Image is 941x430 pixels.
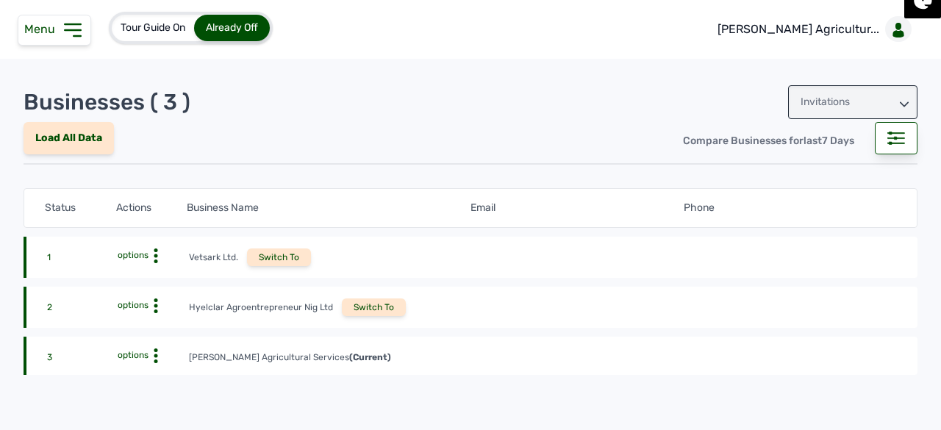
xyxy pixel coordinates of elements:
div: Vetsark Ltd. [189,248,472,266]
span: options [118,350,149,360]
div: Business Name [187,201,470,215]
a: [PERSON_NAME] Agricultur... [706,9,917,50]
div: Actions [116,201,187,215]
div: 1 [47,251,118,266]
span: Tour Guide On [121,21,185,34]
div: Phone [684,201,897,215]
div: Compare Businesses for 7 Days [671,125,866,157]
span: (Current) [349,352,391,362]
div: Switch To [247,248,311,266]
div: [PERSON_NAME] Agricultural Services [189,351,472,363]
span: Already Off [206,21,258,34]
div: Email [470,201,684,215]
div: Status [45,201,116,215]
div: 2 [47,301,118,316]
span: Menu [24,22,61,36]
span: last [804,135,822,147]
div: Hyelclar Agroentrepreneur Nig Ltd [189,298,472,316]
div: 3 [47,351,118,363]
div: Invitations [788,85,917,119]
p: [PERSON_NAME] Agricultur... [718,21,879,38]
span: options [118,300,149,310]
span: options [118,250,149,260]
div: Switch To [342,298,406,316]
span: Load All Data [35,132,102,144]
p: Businesses ( 3 ) [24,89,190,115]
